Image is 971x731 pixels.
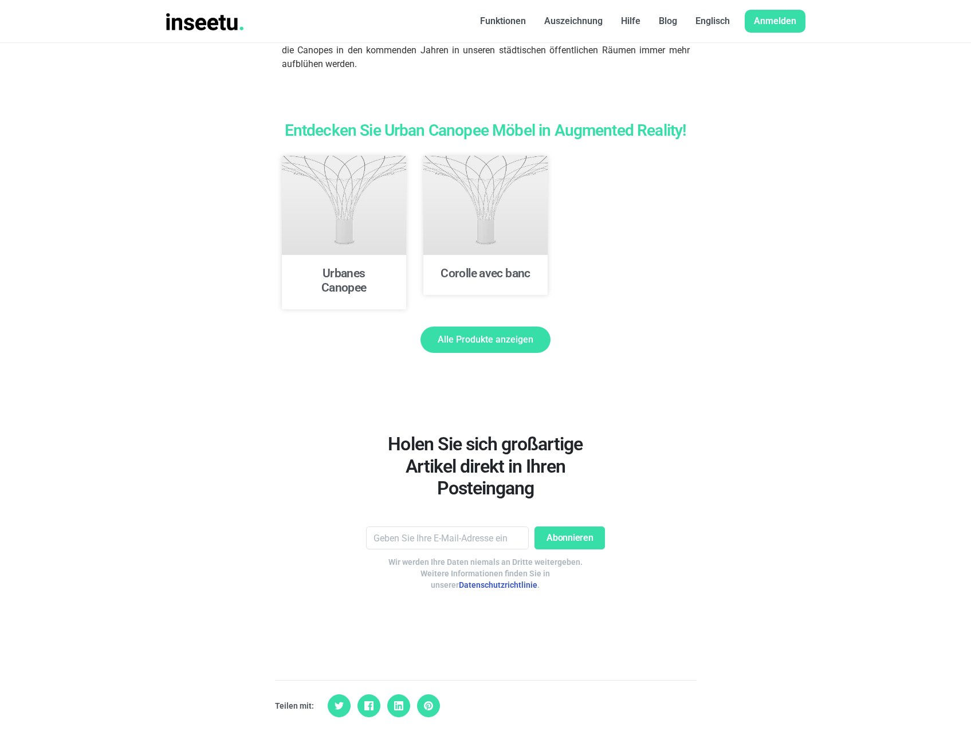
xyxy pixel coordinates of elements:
[438,335,533,344] span: Alle Produkte anzeigen
[366,433,606,499] h3: Holen Sie sich großartige Artikel direkt in Ihren Posteingang
[686,10,739,33] a: Englisch
[544,15,603,26] font: Auszeichnung
[441,266,530,280] a: Corolle avec banc
[535,10,612,33] a: Auszeichnung
[745,10,805,33] a: Anmelden
[366,526,529,549] input: Geben Sie Ihre E-Mail-Adresse ein
[480,15,526,26] font: Funktionen
[420,327,551,353] a: Alle Produkte anzeigen
[275,700,314,712] span: Teilen mit:
[366,556,606,591] div: Wir werden Ihre Daten niemals an Dritte weitergeben. Weitere Informationen finden Sie in unserer .
[321,266,367,294] a: Urbanes Canopee
[282,31,690,69] span: Urban Canopee ist daher unserer Meinung nach die perfekte Lösung und wir gehen davon aus, dass di...
[612,10,650,33] a: Hilfe
[166,13,244,30] img: INSEETU
[459,580,537,589] a: Datenschutzrichtlinie
[534,526,605,549] input: Abonnieren
[650,10,686,33] a: Blog
[471,10,535,33] a: Funktionen
[282,123,690,139] h3: Entdecken Sie Urban Canopee Möbel in Augmented Reality!
[754,15,796,26] font: Anmelden
[659,15,677,26] font: Blog
[621,15,640,26] font: Hilfe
